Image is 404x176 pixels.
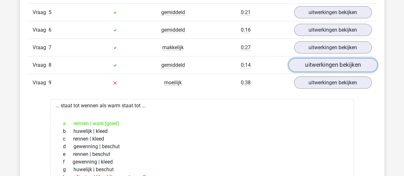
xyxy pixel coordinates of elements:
[161,9,185,16] span: gemiddeld
[294,24,372,36] a: uitwerkingen bekijken
[161,62,185,68] span: gemiddeld
[162,44,184,51] span: makkelijk
[58,127,346,135] div: huwelijk | kleed
[33,26,49,34] span: Vraag
[58,158,346,166] div: gewenning | kleed
[241,44,251,51] span: 0:27
[49,62,51,68] span: 8
[33,9,49,16] span: Vraag
[63,127,73,135] span: b
[63,150,73,158] span: e
[33,61,49,69] span: Vraag
[49,80,51,86] span: 9
[288,58,377,72] a: uitwerkingen bekijken
[63,135,73,143] span: c
[58,166,346,173] div: huwelijk | beschut
[49,9,51,15] span: 5
[164,80,182,86] span: moeilijk
[294,77,372,89] a: uitwerkingen bekijken
[58,120,346,127] div: rennen | ware (goed)
[58,143,346,150] div: gewenning | beschut
[294,42,372,54] a: uitwerkingen bekijken
[58,150,346,158] div: rennen | beschut
[33,44,49,51] span: Vraag
[49,27,51,33] span: 6
[241,27,251,33] span: 0:16
[33,79,49,87] span: Vraag
[161,27,185,33] span: gemiddeld
[63,143,73,150] span: d
[58,135,346,143] div: rennen | kleed
[49,44,51,50] span: 7
[241,62,251,68] span: 0:14
[63,166,73,173] span: g
[294,6,372,19] a: uitwerkingen bekijken
[241,80,251,86] span: 0:38
[241,9,251,16] span: 0:21
[63,158,72,166] span: f
[63,120,73,127] span: a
